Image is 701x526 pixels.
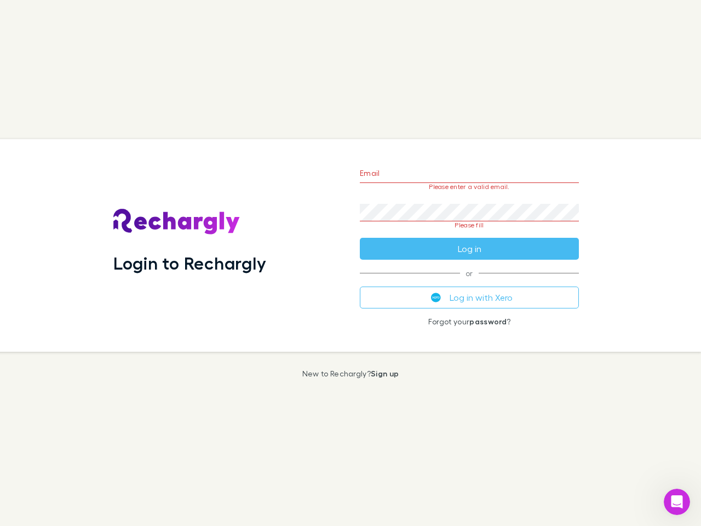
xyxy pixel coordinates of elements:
[469,317,507,326] a: password
[113,209,240,235] img: Rechargly's Logo
[360,287,579,308] button: Log in with Xero
[360,221,579,229] p: Please fill
[302,369,399,378] p: New to Rechargly?
[664,489,690,515] iframe: Intercom live chat
[360,238,579,260] button: Log in
[113,253,266,273] h1: Login to Rechargly
[371,369,399,378] a: Sign up
[360,183,579,191] p: Please enter a valid email.
[431,293,441,302] img: Xero's logo
[360,317,579,326] p: Forgot your ?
